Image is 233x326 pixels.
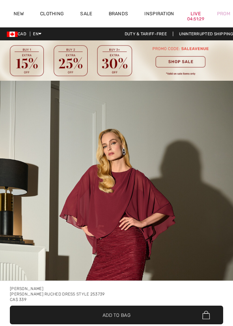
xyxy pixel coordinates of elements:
div: [PERSON_NAME] Ruched Dress Style 253739 [10,291,223,297]
button: Add to Bag [10,306,223,324]
iframe: Opens a widget where you can find more information [190,275,226,292]
img: Bag.svg [202,311,210,320]
span: Add to Bag [103,311,130,319]
a: Clothing [40,11,64,18]
span: CAD [7,32,29,36]
div: [PERSON_NAME] [10,286,223,291]
span: EN [33,32,41,36]
span: Inspiration [144,11,174,18]
a: Brands [109,11,128,18]
a: New [14,11,24,18]
span: CA$ 339 [10,297,26,302]
a: Live04:51:29 [191,10,201,17]
a: Prom [217,10,230,17]
img: Canadian Dollar [7,32,18,37]
div: 04:51:29 [187,16,204,22]
a: Sale [80,11,92,18]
